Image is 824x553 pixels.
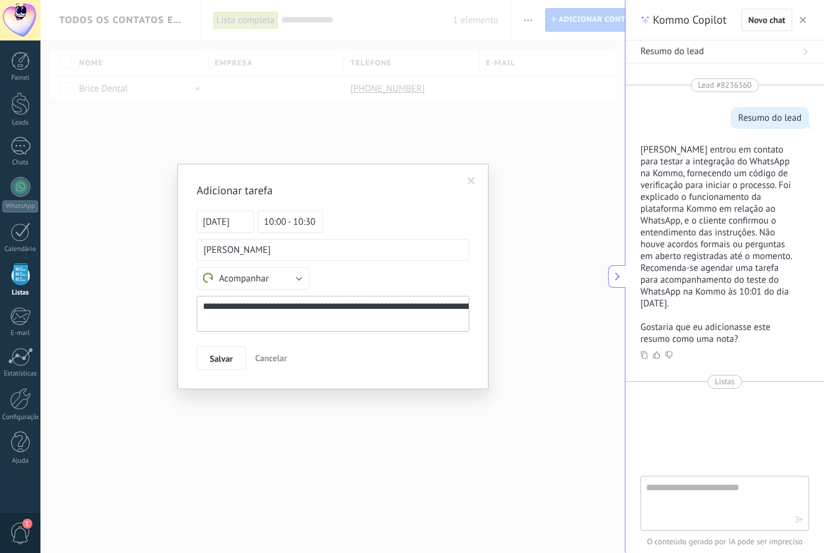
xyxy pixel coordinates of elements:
[741,9,792,31] button: Novo chat
[2,119,39,127] div: Leads
[258,210,323,233] span: 10:00 - 10:30
[197,346,246,370] button: Salvar
[698,79,751,92] span: Lead #8236360
[738,112,802,124] div: Resumo do lead
[714,376,734,388] span: Listas
[2,159,39,167] div: Chats
[653,12,726,27] span: Kommo Copilot
[203,273,269,285] span: Acompanhar
[2,289,39,297] div: Listas
[255,352,287,364] span: Cancelar
[640,321,794,345] p: Gostaria que eu adicionasse este resumo como uma nota?
[2,245,39,253] div: Calendário
[197,183,457,198] h2: Adicionar tarefa
[640,536,809,548] span: O conteúdo gerado por IA pode ser impreciso
[625,40,824,64] button: Resumo do lead
[210,354,233,363] span: Salvar
[22,519,32,529] span: 1
[197,267,309,290] button: Acompanhar
[748,16,785,24] span: Novo chat
[2,329,39,338] div: E-mail
[2,370,39,378] div: Estatísticas
[250,346,292,370] button: Cancelar
[204,244,271,256] span: [PERSON_NAME]
[2,414,39,422] div: Configurações
[640,45,704,58] span: Resumo do lead
[2,457,39,465] div: Ajuda
[2,74,39,82] div: Painel
[640,144,794,310] p: [PERSON_NAME] entrou em contato para testar a integração do WhatsApp na Kommo, fornecendo um códi...
[2,201,38,212] div: WhatsApp
[197,210,254,233] span: [DATE]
